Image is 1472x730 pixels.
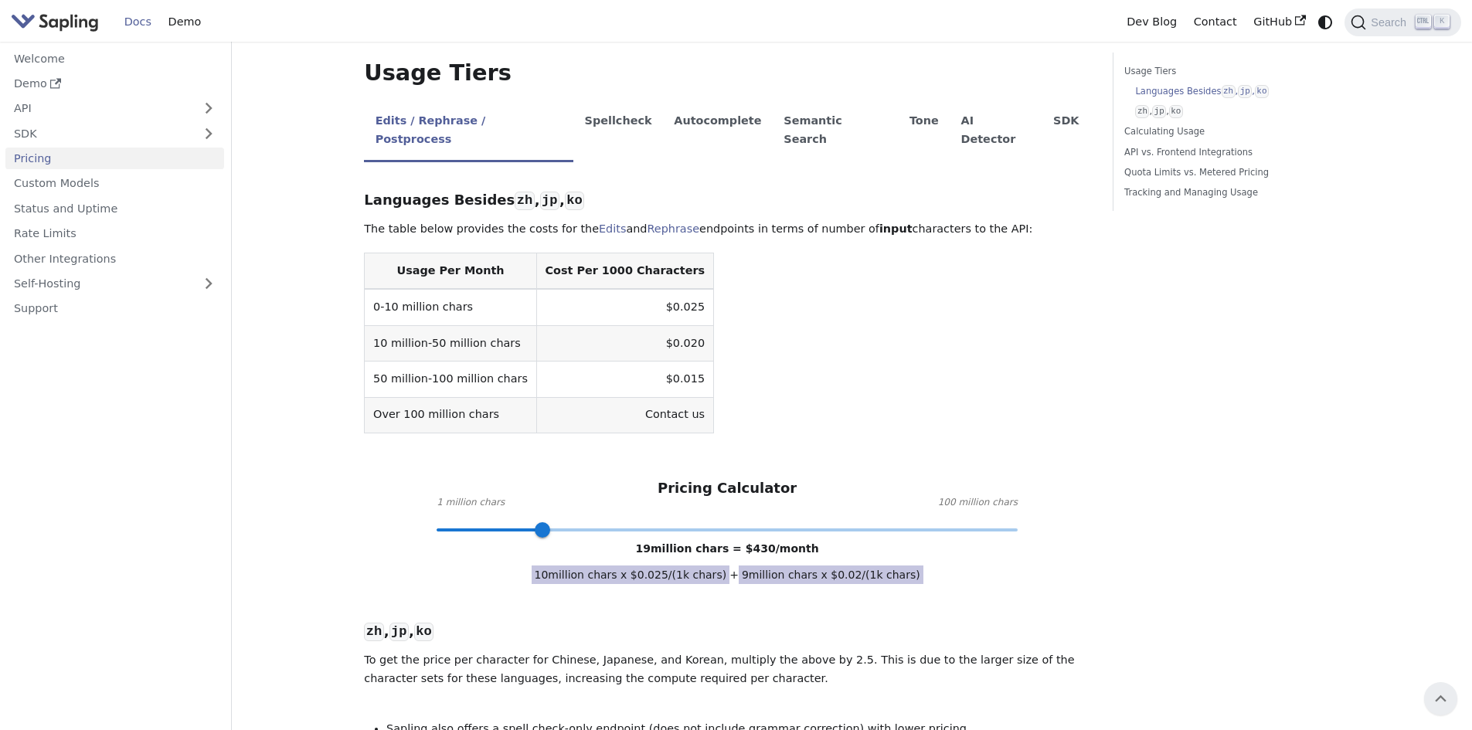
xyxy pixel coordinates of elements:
[193,122,224,144] button: Expand sidebar category 'SDK'
[160,10,209,34] a: Demo
[365,253,536,290] th: Usage Per Month
[5,222,224,245] a: Rate Limits
[1222,85,1236,98] code: zh
[1124,145,1334,160] a: API vs. Frontend Integrations
[536,362,713,397] td: $0.015
[879,222,913,235] strong: input
[739,565,923,584] span: 9 million chars x $ 0.02 /(1k chars)
[5,297,224,320] a: Support
[540,192,559,210] code: jp
[536,397,713,433] td: Contact us
[5,122,193,144] a: SDK
[11,11,104,33] a: Sapling.ai
[1135,104,1328,119] a: zh,jp,ko
[364,623,383,641] code: zh
[636,542,819,555] span: 19 million chars = $ 430 /month
[364,101,573,162] li: Edits / Rephrase / Postprocess
[5,197,224,219] a: Status and Uptime
[365,289,536,325] td: 0-10 million chars
[1314,11,1337,33] button: Switch between dark and light mode (currently system mode)
[414,623,433,641] code: ko
[1124,185,1334,200] a: Tracking and Managing Usage
[1424,682,1457,715] button: Scroll back to top
[5,273,224,295] a: Self-Hosting
[365,397,536,433] td: Over 100 million chars
[532,565,730,584] span: 10 million chars x $ 0.025 /(1k chars)
[364,651,1090,688] p: To get the price per character for Chinese, Japanese, and Korean, multiply the above by 2.5. This...
[389,623,409,641] code: jp
[11,11,99,33] img: Sapling.ai
[365,362,536,397] td: 50 million-100 million chars
[515,192,534,210] code: zh
[729,569,739,581] span: +
[364,623,1090,640] h3: , ,
[364,220,1090,239] p: The table below provides the costs for the and endpoints in terms of number of characters to the ...
[5,47,224,70] a: Welcome
[5,172,224,195] a: Custom Models
[1238,85,1252,98] code: jp
[364,59,1090,87] h2: Usage Tiers
[5,247,224,270] a: Other Integrations
[663,101,773,162] li: Autocomplete
[365,325,536,361] td: 10 million-50 million chars
[5,97,193,120] a: API
[1118,10,1185,34] a: Dev Blog
[536,289,713,325] td: $0.025
[5,73,224,95] a: Demo
[1124,165,1334,180] a: Quota Limits vs. Metered Pricing
[116,10,160,34] a: Docs
[599,222,626,235] a: Edits
[1366,16,1416,29] span: Search
[1255,85,1269,98] code: ko
[1169,105,1183,118] code: ko
[658,480,797,497] h3: Pricing Calculator
[1434,15,1450,29] kbd: K
[1042,101,1090,162] li: SDK
[773,101,899,162] li: Semantic Search
[1152,105,1166,118] code: jp
[1135,84,1328,99] a: Languages Besideszh,jp,ko
[565,192,584,210] code: ko
[437,495,505,511] span: 1 million chars
[1124,64,1334,79] a: Usage Tiers
[950,101,1042,162] li: AI Detector
[1124,124,1334,139] a: Calculating Usage
[647,222,699,235] a: Rephrase
[193,97,224,120] button: Expand sidebar category 'API'
[1185,10,1246,34] a: Contact
[573,101,663,162] li: Spellcheck
[1135,105,1149,118] code: zh
[1345,8,1460,36] button: Search (Ctrl+K)
[938,495,1018,511] span: 100 million chars
[1245,10,1314,34] a: GitHub
[536,325,713,361] td: $0.020
[536,253,713,290] th: Cost Per 1000 Characters
[5,148,224,170] a: Pricing
[364,192,1090,209] h3: Languages Besides , ,
[899,101,950,162] li: Tone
